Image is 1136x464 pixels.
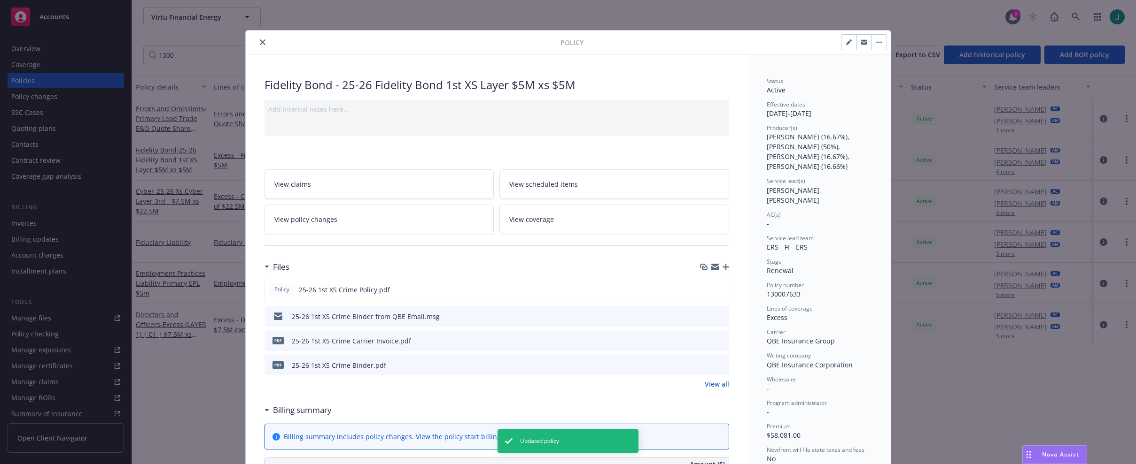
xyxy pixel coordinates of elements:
span: Policy [560,38,584,47]
div: Billing summary includes policy changes. View the policy start billing summary on the . [284,432,610,441]
a: View coverage [499,205,729,234]
span: Excess [767,313,787,322]
span: pdf [272,337,284,344]
span: Active [767,85,786,94]
div: Files [265,261,289,273]
span: Status [767,77,783,85]
div: Fidelity Bond - 25-26 Fidelity Bond 1st XS Layer $5M xs $5M [265,77,729,93]
span: Updated policy [520,437,559,445]
button: preview file [717,312,725,321]
span: Service lead team [767,234,814,242]
a: View all [705,379,729,389]
div: Drag to move [1023,446,1035,464]
button: download file [702,360,709,370]
div: Billing summary [265,404,332,416]
button: preview file [716,285,725,295]
div: Add internal notes here... [268,104,725,114]
button: preview file [717,336,725,346]
span: Program administrator [767,399,827,407]
a: View policy changes [265,205,494,234]
button: download file [701,285,709,295]
span: - [767,407,769,416]
span: Effective dates [767,100,805,108]
span: Premium [767,422,791,430]
span: ERS - FI - ERS [767,243,808,251]
span: $58,081.00 [767,431,801,440]
span: 130007633 [767,289,801,298]
span: Policy number [767,281,804,289]
span: Policy [272,285,291,294]
span: Producer(s) [767,124,797,132]
span: [PERSON_NAME], [PERSON_NAME] [767,186,823,205]
span: View scheduled items [509,179,578,189]
span: Wholesaler [767,375,796,383]
span: QBE Insurance Group [767,336,835,345]
span: View coverage [509,214,554,224]
span: Stage [767,258,782,266]
a: View scheduled items [499,169,729,199]
span: Carrier [767,328,786,336]
span: - [767,219,769,228]
span: Service lead(s) [767,177,805,185]
span: - [767,384,769,393]
button: preview file [717,360,725,370]
span: AC(s) [767,211,781,219]
div: [DATE] - [DATE] [767,100,872,118]
span: Lines of coverage [767,304,813,312]
span: View claims [274,179,311,189]
span: View policy changes [274,214,337,224]
button: Nova Assist [1022,445,1087,464]
div: 25-26 1st XS Crime Binder from QBE Email.msg [292,312,440,321]
a: View claims [265,169,494,199]
span: QBE Insurance Corporation [767,360,853,369]
button: download file [702,336,709,346]
button: close [257,37,268,48]
span: Nova Assist [1042,450,1079,458]
h3: Files [273,261,289,273]
h3: Billing summary [273,404,332,416]
div: 25-26 1st XS Crime Carrier Invoice.pdf [292,336,411,346]
span: 25-26 1st XS Crime Policy.pdf [299,285,390,295]
div: 25-26 1st XS Crime Binder.pdf [292,360,386,370]
button: download file [702,312,709,321]
span: No [767,454,776,463]
span: Writing company [767,351,811,359]
span: pdf [272,361,284,368]
span: Renewal [767,266,794,275]
span: Newfront will file state taxes and fees [767,446,864,454]
span: [PERSON_NAME] (16.67%), [PERSON_NAME] (50%), [PERSON_NAME] (16.67%), [PERSON_NAME] (16.66%) [767,132,851,171]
